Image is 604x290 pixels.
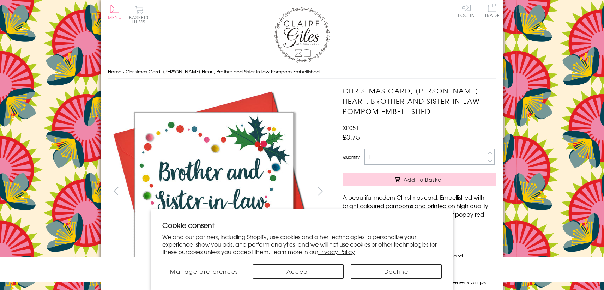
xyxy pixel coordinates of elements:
[108,65,496,79] nav: breadcrumbs
[343,123,359,132] span: XP051
[108,14,122,20] span: Menu
[343,86,496,116] h1: Christmas Card, [PERSON_NAME] Heart, Brother and Sister-in-law Pompom Embellished
[170,267,238,276] span: Manage preferences
[132,14,149,25] span: 0 items
[343,193,496,227] p: A beautiful modern Christmas card. Embellished with bright coloured pompoms and printed on high q...
[343,154,360,160] label: Quantity
[343,173,496,186] button: Add to Basket
[313,183,328,199] button: next
[458,4,475,17] a: Log In
[274,7,330,63] img: Claire Giles Greetings Cards
[108,5,122,19] button: Menu
[404,176,444,183] span: Add to Basket
[343,132,360,142] span: £3.75
[129,6,149,24] button: Basket0 items
[123,68,124,75] span: ›
[162,264,246,279] button: Manage preferences
[108,68,121,75] a: Home
[108,183,124,199] button: prev
[351,264,442,279] button: Decline
[126,68,320,75] span: Christmas Card, [PERSON_NAME] Heart, Brother and Sister-in-law Pompom Embellished
[485,4,500,17] span: Trade
[162,233,442,255] p: We and our partners, including Shopify, use cookies and other technologies to personalize your ex...
[253,264,344,279] button: Accept
[318,247,355,256] a: Privacy Policy
[485,4,500,19] a: Trade
[162,220,442,230] h2: Cookie consent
